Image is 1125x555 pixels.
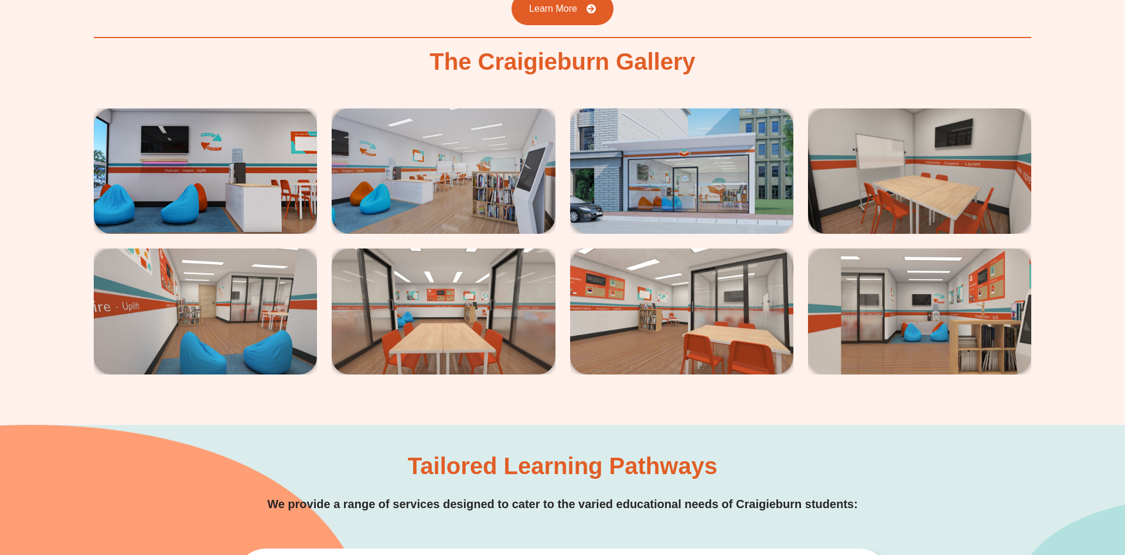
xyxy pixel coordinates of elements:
h2: The Craigieburn Gallery [429,50,695,73]
h2: Tailored Learning Pathways [408,454,717,478]
span: Learn More [529,4,577,13]
p: We provide a range of services designed to cater to the varied educational needs of Craigieburn s... [267,495,858,513]
iframe: Chat Widget [930,423,1125,555]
